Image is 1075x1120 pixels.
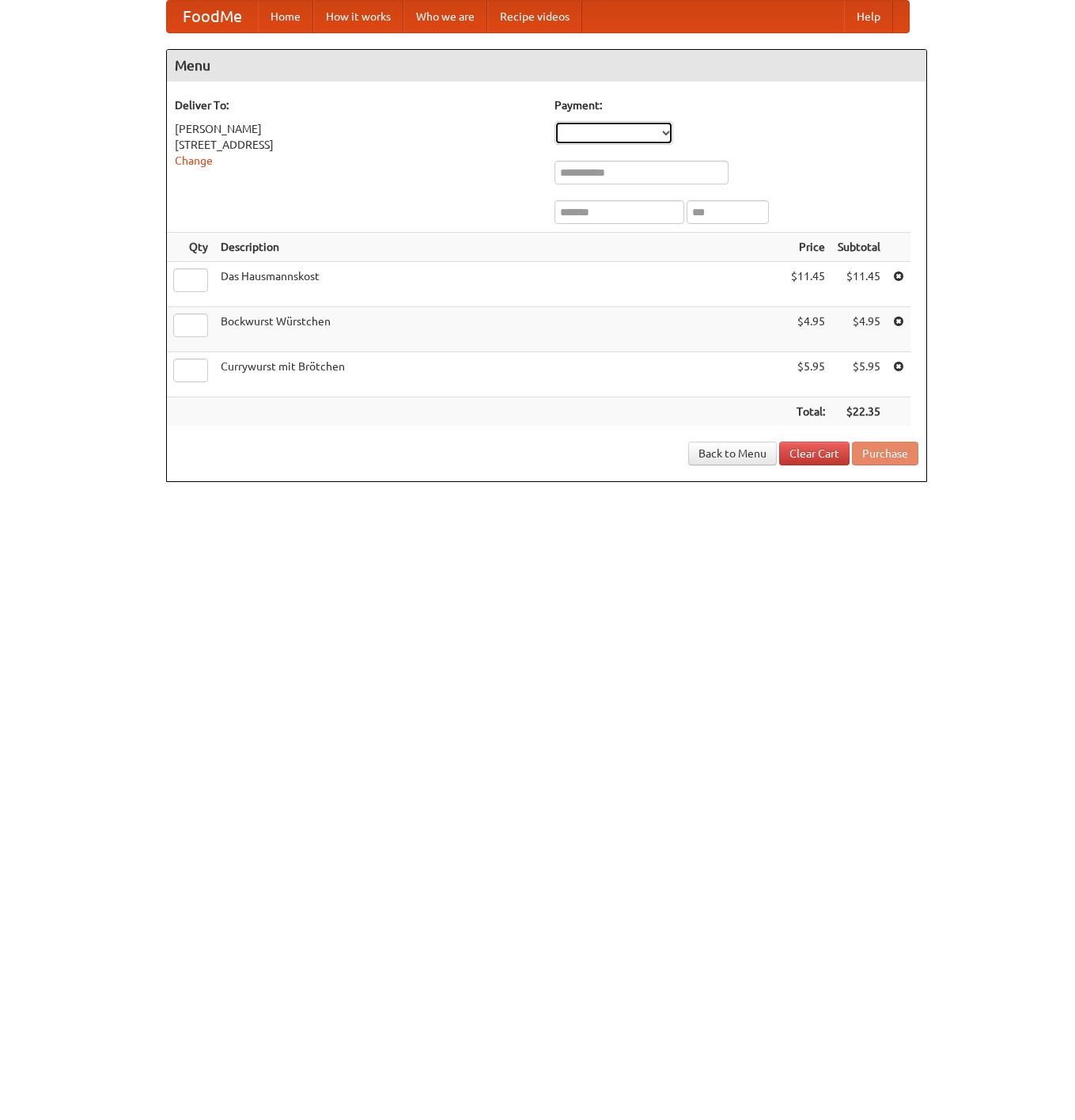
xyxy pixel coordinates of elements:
[785,397,831,427] th: Total:
[785,352,831,397] td: $5.95
[175,154,213,167] a: Change
[403,1,487,32] a: Who we are
[258,1,313,32] a: Home
[779,442,850,465] a: Clear Cart
[831,352,887,397] td: $5.95
[831,397,887,427] th: $22.35
[175,97,539,113] h5: Deliver To:
[214,262,785,307] td: Das Hausmannskost
[167,233,214,262] th: Qty
[785,307,831,352] td: $4.95
[831,233,887,262] th: Subtotal
[852,442,918,465] button: Purchase
[487,1,582,32] a: Recipe videos
[785,233,831,262] th: Price
[831,262,887,307] td: $11.45
[555,97,918,113] h5: Payment:
[844,1,893,32] a: Help
[313,1,403,32] a: How it works
[167,50,926,82] h4: Menu
[175,121,539,137] div: [PERSON_NAME]
[175,137,539,153] div: [STREET_ADDRESS]
[214,307,785,352] td: Bockwurst Würstchen
[785,262,831,307] td: $11.45
[688,442,777,465] a: Back to Menu
[214,352,785,397] td: Currywurst mit Brötchen
[214,233,785,262] th: Description
[831,307,887,352] td: $4.95
[167,1,258,32] a: FoodMe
